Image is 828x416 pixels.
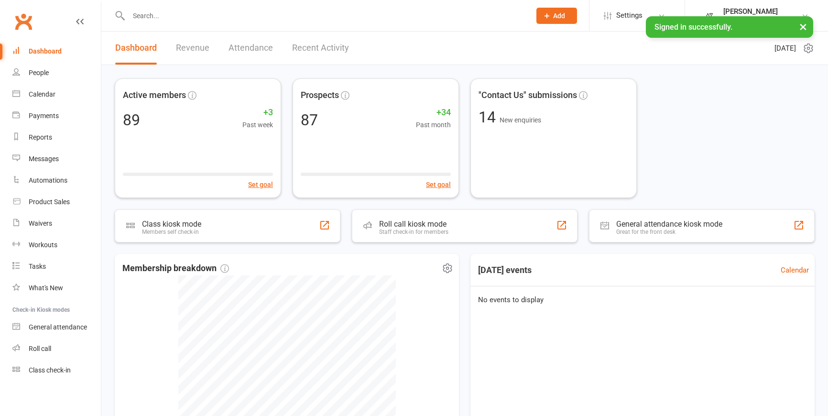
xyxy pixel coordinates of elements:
[12,338,101,360] a: Roll call
[122,262,229,275] span: Membership breakdown
[29,155,59,163] div: Messages
[248,179,273,190] button: Set goal
[553,12,565,20] span: Add
[29,345,51,352] div: Roll call
[12,213,101,234] a: Waivers
[29,69,49,77] div: People
[416,120,451,130] span: Past month
[29,366,71,374] div: Class check-in
[12,317,101,338] a: General attendance kiosk mode
[301,112,318,128] div: 87
[379,219,448,229] div: Roll call kiosk mode
[479,88,577,102] span: "Contact Us" submissions
[29,90,55,98] div: Calendar
[12,277,101,299] a: What's New
[29,323,87,331] div: General attendance
[29,284,63,292] div: What's New
[616,219,722,229] div: General attendance kiosk mode
[12,148,101,170] a: Messages
[654,22,732,32] span: Signed in successfully.
[301,88,339,102] span: Prospects
[29,112,59,120] div: Payments
[616,5,643,26] span: Settings
[12,84,101,105] a: Calendar
[12,105,101,127] a: Payments
[795,16,812,37] button: ×
[115,32,157,65] a: Dashboard
[12,191,101,213] a: Product Sales
[12,360,101,381] a: Class kiosk mode
[29,263,46,270] div: Tasks
[12,170,101,191] a: Automations
[774,43,796,54] span: [DATE]
[781,264,809,276] a: Calendar
[126,9,524,22] input: Search...
[379,229,448,235] div: Staff check-in for members
[536,8,577,24] button: Add
[470,262,539,279] h3: [DATE] events
[242,120,273,130] span: Past week
[123,112,140,128] div: 89
[142,219,201,229] div: Class kiosk mode
[229,32,273,65] a: Attendance
[29,176,67,184] div: Automations
[699,6,719,25] img: thumb_image1748164043.png
[292,32,349,65] a: Recent Activity
[29,47,62,55] div: Dashboard
[723,16,793,24] div: New Culture Movement
[723,7,793,16] div: [PERSON_NAME]
[142,229,201,235] div: Members self check-in
[416,106,451,120] span: +34
[500,116,541,124] span: New enquiries
[12,127,101,148] a: Reports
[12,256,101,277] a: Tasks
[242,106,273,120] span: +3
[29,133,52,141] div: Reports
[11,10,35,33] a: Clubworx
[12,41,101,62] a: Dashboard
[616,229,722,235] div: Great for the front desk
[467,286,818,313] div: No events to display
[176,32,209,65] a: Revenue
[12,234,101,256] a: Workouts
[29,219,52,227] div: Waivers
[29,198,70,206] div: Product Sales
[426,179,451,190] button: Set goal
[12,62,101,84] a: People
[29,241,57,249] div: Workouts
[479,108,500,126] span: 14
[123,88,186,102] span: Active members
